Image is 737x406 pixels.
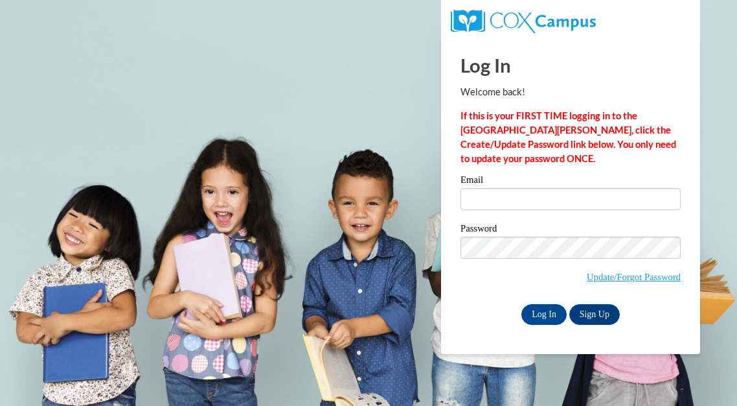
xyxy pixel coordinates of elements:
label: Password [460,224,681,237]
label: Email [460,175,681,188]
input: Log In [521,304,567,325]
p: Welcome back! [460,85,681,99]
strong: If this is your FIRST TIME logging in to the [GEOGRAPHIC_DATA][PERSON_NAME], click the Create/Upd... [460,110,676,164]
a: Update/Forgot Password [587,272,681,282]
h1: Log In [460,52,681,78]
img: COX Campus [451,10,596,33]
a: Sign Up [569,304,620,325]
